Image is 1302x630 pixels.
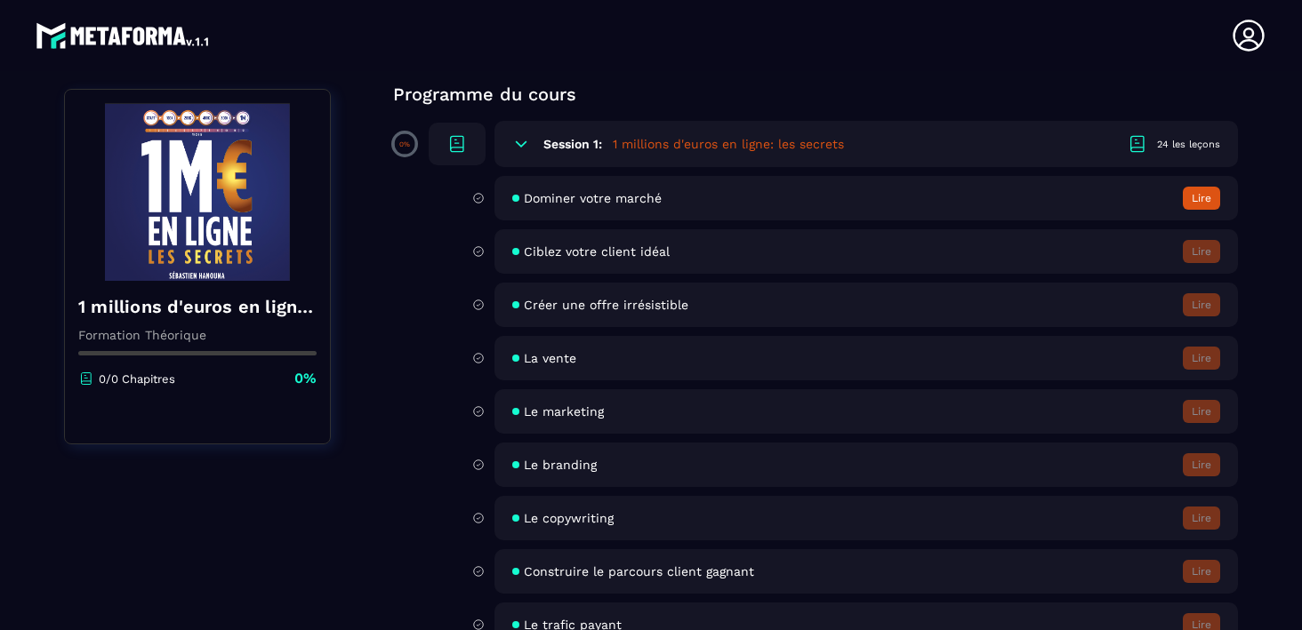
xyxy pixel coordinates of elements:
[524,564,754,578] span: Construire le parcours client gagnant
[78,294,317,319] h4: 1 millions d'euros en ligne les secrets
[1183,560,1220,583] button: Lire
[99,372,175,386] p: 0/0 Chapitres
[393,82,1238,107] p: Programme du cours
[294,369,317,388] p: 0%
[78,328,317,342] p: Formation Théorique
[1183,293,1220,316] button: Lire
[524,511,614,525] span: Le copywriting
[1183,240,1220,263] button: Lire
[524,404,604,419] span: Le marketing
[1183,187,1220,210] button: Lire
[524,351,576,365] span: La vente
[524,191,662,205] span: Dominer votre marché
[1183,506,1220,530] button: Lire
[543,137,602,151] h6: Session 1:
[399,140,410,148] p: 0%
[1183,347,1220,370] button: Lire
[524,244,670,259] span: Ciblez votre client idéal
[78,103,317,281] img: banner
[36,18,212,53] img: logo
[1157,138,1220,151] div: 24 les leçons
[1183,400,1220,423] button: Lire
[524,298,688,312] span: Créer une offre irrésistible
[524,458,597,472] span: Le branding
[613,135,844,153] h5: 1 millions d'euros en ligne: les secrets
[1183,453,1220,476] button: Lire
